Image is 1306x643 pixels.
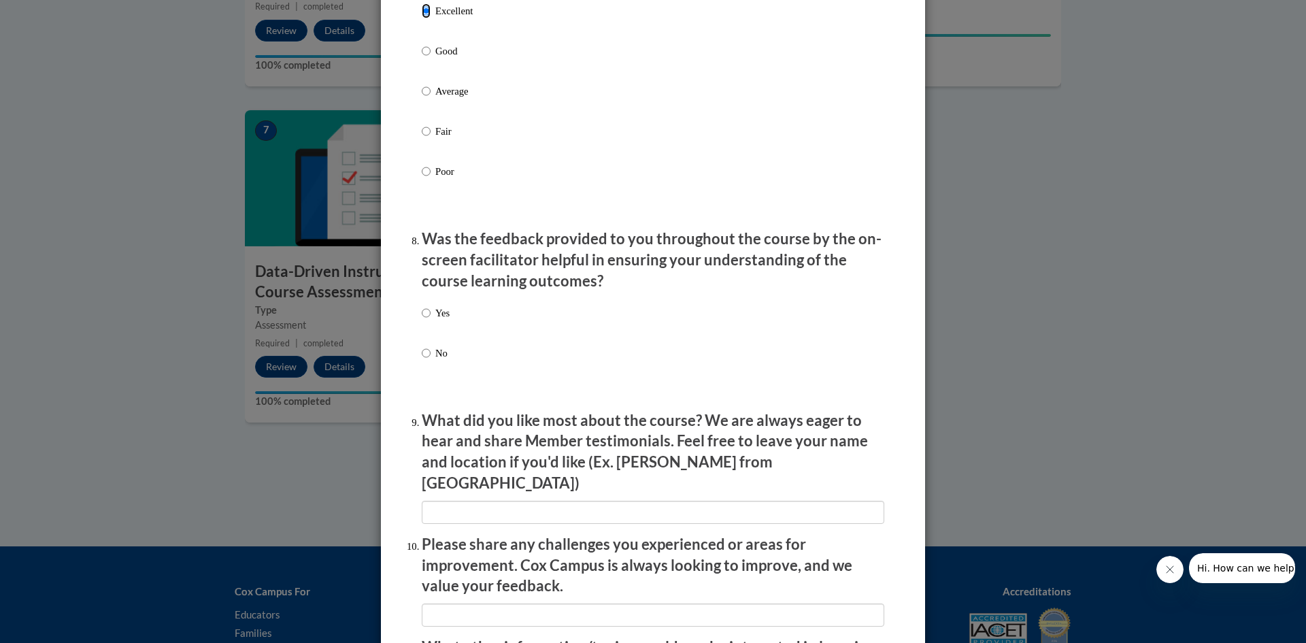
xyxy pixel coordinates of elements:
[1189,553,1295,583] iframe: Message from company
[1156,556,1184,583] iframe: Close message
[435,84,473,99] p: Average
[422,410,884,494] p: What did you like most about the course? We are always eager to hear and share Member testimonial...
[422,346,431,361] input: No
[435,124,473,139] p: Fair
[422,164,431,179] input: Poor
[422,124,431,139] input: Fair
[422,534,884,597] p: Please share any challenges you experienced or areas for improvement. Cox Campus is always lookin...
[435,3,473,18] p: Excellent
[8,10,110,20] span: Hi. How can we help?
[422,84,431,99] input: Average
[435,306,450,320] p: Yes
[422,229,884,291] p: Was the feedback provided to you throughout the course by the on-screen facilitator helpful in en...
[435,346,450,361] p: No
[435,44,473,59] p: Good
[435,164,473,179] p: Poor
[422,44,431,59] input: Good
[422,306,431,320] input: Yes
[422,3,431,18] input: Excellent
